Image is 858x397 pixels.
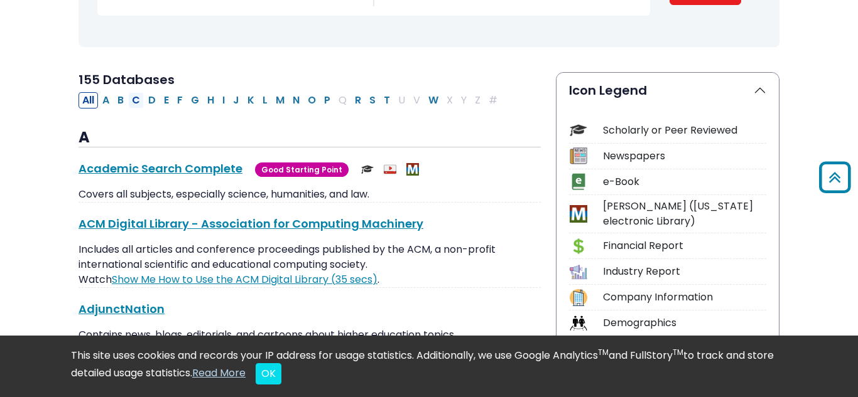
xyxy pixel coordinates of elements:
[320,92,334,109] button: Filter Results P
[598,347,609,357] sup: TM
[192,366,246,380] a: Read More
[79,187,541,202] p: Covers all subjects, especially science, humanities, and law.
[219,92,229,109] button: Filter Results I
[570,173,587,190] img: Icon e-Book
[114,92,128,109] button: Filter Results B
[570,147,587,164] img: Icon Newspapers
[229,92,243,109] button: Filter Results J
[425,92,442,109] button: Filter Results W
[79,216,423,231] a: ACM Digital Library - Association for Computing Machinery
[71,348,787,384] div: This site uses cookies and records your IP address for usage statistics. Additionally, we use Goo...
[603,290,766,305] div: Company Information
[380,92,394,109] button: Filter Results T
[570,289,587,306] img: Icon Company Information
[570,238,587,255] img: Icon Financial Report
[406,163,419,176] img: MeL (Michigan electronic Library)
[79,92,98,109] button: All
[187,92,203,109] button: Filter Results G
[603,174,766,189] div: e-Book
[603,238,766,253] div: Financial Report
[255,162,349,177] span: Good Starting Point
[351,92,365,109] button: Filter Results R
[99,92,113,109] button: Filter Results A
[79,161,242,176] a: Academic Search Complete
[603,315,766,331] div: Demographics
[603,149,766,164] div: Newspapers
[570,263,587,280] img: Icon Industry Report
[603,199,766,229] div: [PERSON_NAME] ([US_STATE] electronic Library)
[79,327,541,342] p: Contains news, blogs, editorials, and cartoons about higher education topics.
[112,272,377,287] a: Link opens in new window
[79,242,541,287] p: Includes all articles and conference proceedings published by the ACM, a non-profit international...
[79,129,541,147] h3: A
[673,347,683,357] sup: TM
[128,92,144,109] button: Filter Results C
[570,315,587,332] img: Icon Demographics
[366,92,379,109] button: Filter Results S
[304,92,320,109] button: Filter Results O
[259,92,271,109] button: Filter Results L
[603,123,766,138] div: Scholarly or Peer Reviewed
[79,92,502,107] div: Alpha-list to filter by first letter of database name
[603,264,766,279] div: Industry Report
[144,92,160,109] button: Filter Results D
[289,92,303,109] button: Filter Results N
[79,301,165,317] a: AdjunctNation
[79,71,175,88] span: 155 Databases
[557,73,779,108] button: Icon Legend
[272,92,288,109] button: Filter Results M
[256,363,281,384] button: Close
[384,163,396,176] img: Audio & Video
[570,205,587,222] img: Icon MeL (Michigan electronic Library)
[570,122,587,139] img: Icon Scholarly or Peer Reviewed
[815,167,855,188] a: Back to Top
[160,92,173,109] button: Filter Results E
[204,92,218,109] button: Filter Results H
[361,163,374,176] img: Scholarly or Peer Reviewed
[244,92,258,109] button: Filter Results K
[173,92,187,109] button: Filter Results F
